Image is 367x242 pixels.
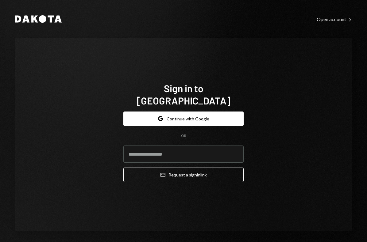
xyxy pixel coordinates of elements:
button: Request a signinlink [123,168,244,182]
button: Continue with Google [123,112,244,126]
h1: Sign in to [GEOGRAPHIC_DATA] [123,82,244,107]
a: Open account [317,16,352,22]
div: OR [181,133,186,138]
